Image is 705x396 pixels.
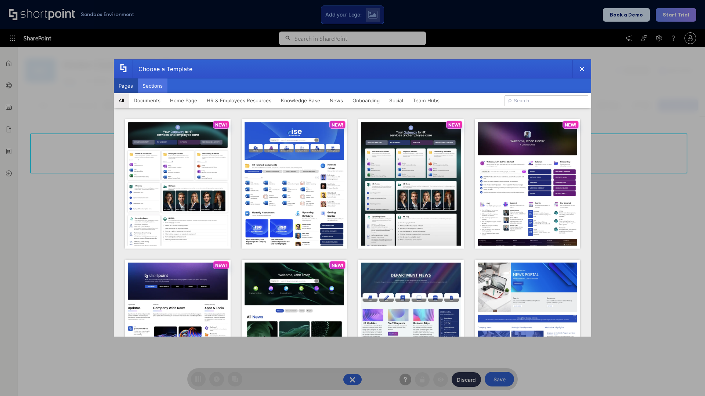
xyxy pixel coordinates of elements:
button: HR & Employees Resources [202,93,276,108]
p: NEW! [332,122,343,128]
div: template selector [114,59,591,337]
div: Choose a Template [133,60,192,78]
button: Home Page [165,93,202,108]
p: NEW! [565,122,576,128]
button: Knowledge Base [276,93,325,108]
p: NEW! [215,122,227,128]
input: Search [505,95,588,106]
button: Social [384,93,408,108]
p: NEW! [215,263,227,268]
button: Pages [114,78,138,93]
button: Team Hubs [408,93,444,108]
iframe: Chat Widget [573,311,705,396]
button: Sections [138,78,167,93]
p: NEW! [448,122,460,128]
button: News [325,93,348,108]
button: Documents [129,93,165,108]
p: NEW! [332,263,343,268]
button: All [114,93,129,108]
button: Onboarding [348,93,384,108]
